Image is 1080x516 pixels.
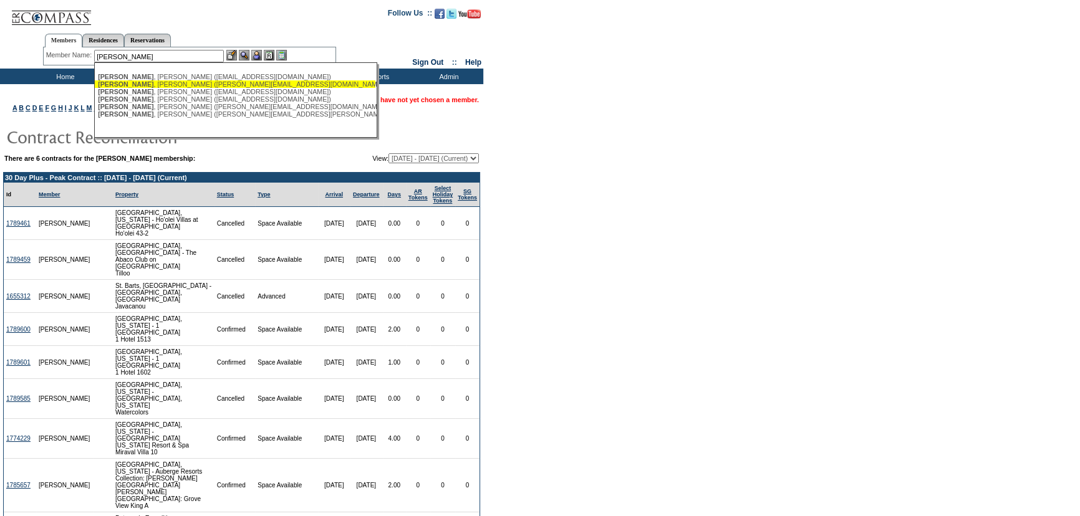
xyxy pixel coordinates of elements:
a: ARTokens [408,188,428,201]
td: [DATE] [318,207,349,240]
a: 1789459 [6,256,31,263]
td: 0 [406,240,430,280]
div: , [PERSON_NAME] ([PERSON_NAME][EMAIL_ADDRESS][DOMAIN_NAME]) [98,103,372,110]
span: You have not yet chosen a member. [367,96,479,103]
td: [DATE] [350,346,383,379]
td: Space Available [255,379,318,419]
td: 2.00 [383,459,406,512]
td: [PERSON_NAME] [36,207,93,240]
td: Confirmed [215,459,256,512]
td: 0 [455,419,480,459]
td: Confirmed [215,346,256,379]
img: Subscribe to our YouTube Channel [458,9,481,19]
img: Become our fan on Facebook [435,9,445,19]
img: Impersonate [251,50,262,60]
td: [DATE] [318,240,349,280]
a: 1789600 [6,326,31,333]
td: Cancelled [215,207,256,240]
td: 1.00 [383,346,406,379]
a: Member [39,191,60,198]
a: 1789585 [6,395,31,402]
span: [PERSON_NAME] [98,88,153,95]
td: Space Available [255,240,318,280]
td: 0 [406,346,430,379]
a: M [87,104,92,112]
a: Follow us on Twitter [446,12,456,20]
td: Space Available [255,346,318,379]
td: 0 [430,207,456,240]
td: Confirmed [215,419,256,459]
a: 1655312 [6,293,31,300]
td: Home [28,69,100,84]
td: 0.00 [383,379,406,419]
td: 0 [455,240,480,280]
td: 0 [455,313,480,346]
td: 0 [430,379,456,419]
a: F [45,104,49,112]
td: [GEOGRAPHIC_DATA], [US_STATE] - [GEOGRAPHIC_DATA], [US_STATE] Watercolors [113,379,215,419]
a: J [69,104,72,112]
td: Space Available [255,419,318,459]
a: Members [45,34,83,47]
img: pgTtlContractReconciliation.gif [6,124,256,149]
td: [DATE] [318,419,349,459]
a: 1789601 [6,359,31,366]
td: 0 [430,280,456,313]
a: A [12,104,17,112]
a: Reservations [124,34,171,47]
a: 1785657 [6,482,31,489]
td: St. Barts, [GEOGRAPHIC_DATA] - [GEOGRAPHIC_DATA], [GEOGRAPHIC_DATA] Javacanou [113,280,215,313]
a: H [58,104,63,112]
td: 0.00 [383,207,406,240]
a: Arrival [325,191,343,198]
a: Days [387,191,401,198]
td: [DATE] [350,280,383,313]
div: , [PERSON_NAME] ([EMAIL_ADDRESS][DOMAIN_NAME]) [98,73,372,80]
td: 0 [430,346,456,379]
td: [DATE] [318,379,349,419]
td: [GEOGRAPHIC_DATA], [US_STATE] - [GEOGRAPHIC_DATA] [US_STATE] Resort & Spa Miraval Villa 10 [113,419,215,459]
a: 1774229 [6,435,31,442]
a: K [74,104,79,112]
span: :: [452,58,457,67]
td: [PERSON_NAME] [36,459,93,512]
td: 0 [406,379,430,419]
div: , [PERSON_NAME] ([EMAIL_ADDRESS][DOMAIN_NAME]) [98,95,372,103]
a: Become our fan on Facebook [435,12,445,20]
td: [DATE] [350,379,383,419]
td: [DATE] [318,459,349,512]
a: SGTokens [458,188,477,201]
td: [DATE] [350,207,383,240]
a: G [51,104,56,112]
td: Cancelled [215,240,256,280]
a: Residences [82,34,124,47]
a: Property [115,191,138,198]
td: Confirmed [215,313,256,346]
td: [DATE] [350,240,383,280]
a: 1789461 [6,220,31,227]
td: [DATE] [318,280,349,313]
td: [GEOGRAPHIC_DATA], [US_STATE] - 1 [GEOGRAPHIC_DATA] 1 Hotel 1513 [113,313,215,346]
a: Status [217,191,234,198]
td: Id [4,183,36,207]
a: Subscribe to our YouTube Channel [458,12,481,20]
td: Follow Us :: [388,7,432,22]
td: [PERSON_NAME] [36,379,93,419]
td: Advanced [255,280,318,313]
a: C [26,104,31,112]
td: 2.00 [383,313,406,346]
td: [DATE] [350,313,383,346]
td: 0 [430,240,456,280]
td: Space Available [255,313,318,346]
a: Help [465,58,481,67]
td: [GEOGRAPHIC_DATA], [US_STATE] - Ho'olei Villas at [GEOGRAPHIC_DATA] Ho'olei 43-2 [113,207,215,240]
td: [PERSON_NAME] [36,346,93,379]
td: 0 [455,207,480,240]
div: , [PERSON_NAME] ([EMAIL_ADDRESS][DOMAIN_NAME]) [98,88,372,95]
span: [PERSON_NAME] [98,110,153,118]
b: There are 6 contracts for the [PERSON_NAME] membership: [4,155,195,162]
a: Departure [353,191,380,198]
td: Admin [412,69,483,84]
a: Sign Out [412,58,443,67]
td: View: [309,153,479,163]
